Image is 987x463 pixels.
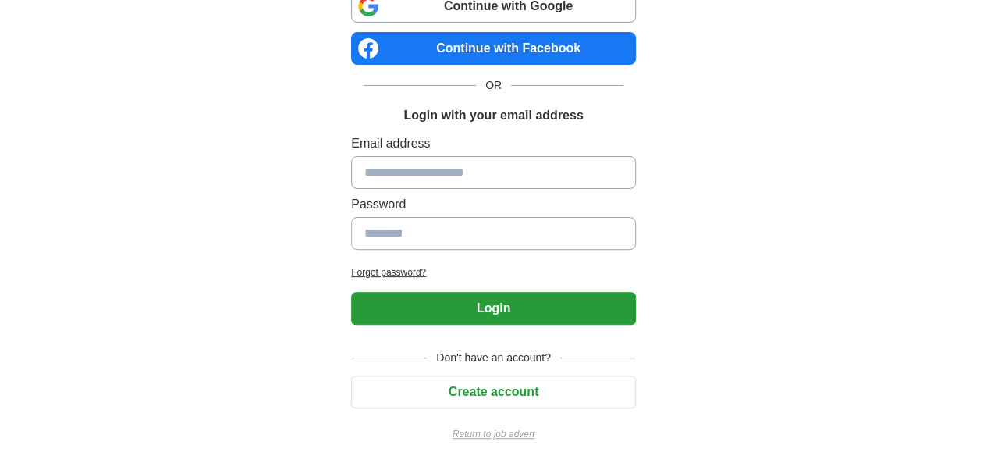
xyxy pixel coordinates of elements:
[476,77,511,94] span: OR
[351,195,636,214] label: Password
[351,376,636,408] button: Create account
[351,134,636,153] label: Email address
[351,427,636,441] a: Return to job advert
[351,292,636,325] button: Login
[351,265,636,280] a: Forgot password?
[427,350,560,366] span: Don't have an account?
[351,32,636,65] a: Continue with Facebook
[403,106,583,125] h1: Login with your email address
[351,385,636,398] a: Create account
